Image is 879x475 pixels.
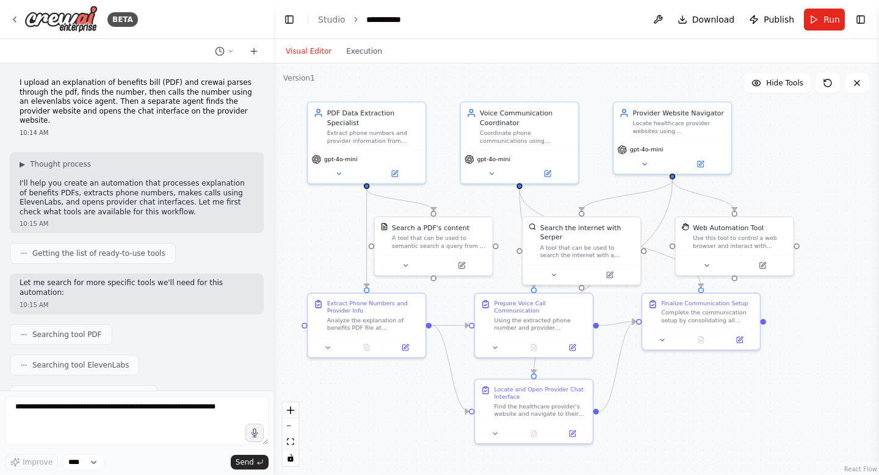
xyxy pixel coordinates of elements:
button: Hide left sidebar [281,11,298,28]
div: Provider Website NavigatorLocate healthcare provider websites using {provider_name} information a... [613,101,733,175]
button: No output available [513,428,554,440]
span: gpt-4o-mini [630,146,664,154]
div: React Flow controls [283,402,298,466]
div: Using the extracted phone number and provider information, prepare for voice communication by: - ... [494,316,587,332]
div: Coordinate phone communications using extracted phone numbers from {extracted_phone_number}. Prep... [480,129,573,145]
div: StagehandToolWeb Automation ToolUse this tool to control a web browser and interact with websites... [675,216,794,276]
div: PDF Data Extraction Specialist [327,108,420,127]
button: zoom in [283,402,298,418]
span: Run [823,13,840,26]
a: Studio [318,15,345,24]
g: Edge from 481adf41-ff1a-4724-9972-f07f324a85d1 to 6a80cf71-92f6-47eb-a49b-4dc19c5732ef [432,321,469,416]
button: Open in side panel [723,334,756,346]
g: Edge from c9a940b5-db94-4a3c-af66-8310c8ef8df6 to 481adf41-ff1a-4724-9972-f07f324a85d1 [362,189,372,288]
button: No output available [347,342,387,354]
g: Edge from 481adf41-ff1a-4724-9972-f07f324a85d1 to a482c5fb-1e61-4b6d-b7ce-359bacf9f470 [432,321,469,330]
button: fit view [283,434,298,450]
span: Download [692,13,735,26]
button: Improve [5,454,58,470]
button: Open in side panel [582,269,636,281]
div: Search the internet with Serper [540,223,635,242]
p: Let me search for more specific tools we'll need for this automation: [20,278,254,297]
div: Complete the communication setup by consolidating all prepared resources: - Confirm voice call pr... [662,309,754,324]
div: Locate and Open Provider Chat Interface [494,385,587,401]
g: Edge from 96120fc1-35cf-452b-9d2a-26bd9dcdfa0e to 07d31542-2497-426a-b9be-d8670609442c [577,179,677,211]
button: Run [804,9,845,31]
button: Show right sidebar [852,11,869,28]
button: Open in side panel [521,168,574,179]
div: Prepare Voice Call Communication [494,299,587,314]
span: gpt-4o-mini [324,156,358,164]
button: toggle interactivity [283,450,298,466]
div: Version 1 [283,73,315,83]
g: Edge from c9a940b5-db94-4a3c-af66-8310c8ef8df6 to 4adabdb5-dacb-49e9-8fec-f5eff7a1c2ba [362,189,438,211]
div: Web Automation Tool [693,223,764,233]
button: Open in side panel [556,342,589,354]
p: I upload an explanation of benefits bill (PDF) and crewai parses through the pdf, finds the numbe... [20,78,254,126]
span: Searching tool ElevenLabs [32,360,129,370]
button: Download [673,9,740,31]
button: zoom out [283,418,298,434]
div: BETA [107,12,138,27]
button: Start a new chat [244,44,264,59]
div: 10:14 AM [20,128,254,137]
button: No output available [681,334,721,346]
div: Prepare Voice Call CommunicationUsing the extracted phone number and provider information, prepar... [474,292,594,358]
div: Extract Phone Numbers and Provider Info [327,299,420,314]
div: Voice Communication Coordinator [480,108,573,127]
div: 10:15 AM [20,219,254,228]
span: Thought process [30,159,91,169]
button: Switch to previous chat [210,44,239,59]
span: Hide Tools [766,78,803,88]
g: Edge from 96120fc1-35cf-452b-9d2a-26bd9dcdfa0e to 6a80cf71-92f6-47eb-a49b-4dc19c5732ef [529,179,678,374]
span: Improve [23,457,52,467]
div: Finalize Communication SetupComplete the communication setup by consolidating all prepared resour... [642,292,761,350]
div: Extract phone numbers and provider information from explanation of benefits PDFs with high accura... [327,129,420,145]
div: Find the healthcare provider's website and navigate to their customer service chat interface by: ... [494,402,587,418]
g: Edge from 89483836-48e2-4a4d-95c2-72bfdc2f91c3 to a482c5fb-1e61-4b6d-b7ce-359bacf9f470 [515,189,538,288]
button: ▶Thought process [20,159,91,169]
div: Use this tool to control a web browser and interact with websites using natural language. Capabil... [693,234,787,250]
div: Finalize Communication Setup [662,299,748,307]
img: SerperDevTool [529,223,537,231]
img: Logo [24,5,98,33]
div: A tool that can be used to semantic search a query from a PDF's content. [392,234,487,250]
g: Edge from 6a80cf71-92f6-47eb-a49b-4dc19c5732ef to 3dcfea33-bbce-4e66-ba47-fe5e65749b4c [599,317,636,416]
button: Open in side panel [673,158,727,170]
div: Locate healthcare provider websites using {provider_name} information and navigate to their custo... [633,120,726,135]
g: Edge from a482c5fb-1e61-4b6d-b7ce-359bacf9f470 to 3dcfea33-bbce-4e66-ba47-fe5e65749b4c [599,317,636,330]
g: Edge from 96120fc1-35cf-452b-9d2a-26bd9dcdfa0e to ad27188b-9188-4f14-95b8-df5dac019dad [668,179,739,211]
div: Provider Website Navigator [633,108,726,118]
span: ▶ [20,159,25,169]
button: Visual Editor [278,44,339,59]
a: React Flow attribution [844,466,877,473]
button: Send [231,455,269,470]
button: Open in side panel [736,259,789,271]
img: StagehandTool [681,223,689,231]
g: Edge from 89483836-48e2-4a4d-95c2-72bfdc2f91c3 to 3dcfea33-bbce-4e66-ba47-fe5e65749b4c [515,189,706,288]
button: Open in side panel [556,428,589,440]
span: Searching tool PDF [32,330,102,339]
span: Send [236,457,254,467]
button: Execution [339,44,389,59]
div: PDFSearchToolSearch a PDF's contentA tool that can be used to semantic search a query from a PDF'... [374,216,493,276]
p: I'll help you create an automation that processes explanation of benefits PDFs, extracts phone nu... [20,179,254,217]
div: Search a PDF's content [392,223,469,233]
nav: breadcrumb [318,13,401,26]
button: Click to speak your automation idea [245,424,264,442]
button: Hide Tools [744,73,811,93]
div: Analyze the explanation of benefits PDF file at {pdf_file_path} and extract all relevant informat... [327,316,420,332]
button: No output available [513,342,554,354]
span: gpt-4o-mini [477,156,510,164]
div: Extract Phone Numbers and Provider InfoAnalyze the explanation of benefits PDF file at {pdf_file_... [307,292,427,358]
img: PDFSearchTool [380,223,388,231]
div: 10:15 AM [20,300,254,310]
button: Open in side panel [367,168,421,179]
div: A tool that can be used to search the internet with a search_query. Supports different search typ... [540,244,635,259]
div: PDF Data Extraction SpecialistExtract phone numbers and provider information from explanation of ... [307,101,427,184]
button: Publish [744,9,799,31]
button: Open in side panel [389,342,422,354]
div: SerperDevToolSearch the internet with SerperA tool that can be used to search the internet with a... [522,216,642,285]
div: Voice Communication CoordinatorCoordinate phone communications using extracted phone numbers from... [460,101,579,184]
button: Open in side panel [435,259,488,271]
